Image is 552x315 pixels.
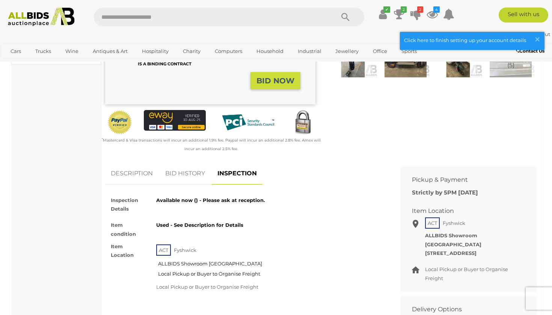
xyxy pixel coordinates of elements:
strong: Available now () - Please ask at reception. [156,197,265,203]
div: ALLBIDS Showroom [GEOGRAPHIC_DATA] [156,259,373,268]
a: Trucks [30,45,56,57]
span: Local Pickup or Buyer to Organise Freight [156,284,258,290]
a: 4 [427,8,438,21]
a: INSPECTION [212,163,262,185]
a: 2 [410,8,421,21]
a: cmason. [499,31,526,37]
button: BID NOW [250,72,300,90]
a: Office [368,45,392,57]
a: ✔ [377,8,388,21]
a: Antiques & Art [88,45,133,57]
img: eWAY Payment Gateway [144,110,206,131]
strong: BID NOW [256,76,294,85]
span: More Photos (5) [492,56,530,69]
a: Sell with us [499,8,548,23]
img: Allbids.com.au [4,8,78,26]
strong: Item condition [111,222,136,237]
a: BID HISTORY [160,163,211,185]
a: Sign Out [528,31,550,37]
i: ✔ [383,6,390,13]
a: 2 [394,8,405,21]
img: PCI DSS compliant [217,110,279,135]
strong: [STREET_ADDRESS] [425,250,477,256]
strong: Item Location [111,243,134,258]
span: Fyshwick [172,245,198,255]
span: ACT [425,217,440,229]
span: × [534,32,541,47]
a: Charity [178,45,205,57]
a: Industrial [293,45,326,57]
a: Sports [397,45,422,57]
span: ACT [156,244,171,256]
div: Local Pickup or Buyer to Organise Freight [156,269,373,278]
strong: Inspection Details [111,197,138,212]
h2: Delivery Options [412,306,514,313]
h2: Pickup & Payment [412,176,514,183]
a: Cars [6,45,26,57]
a: [GEOGRAPHIC_DATA] [6,57,69,70]
strong: ALLBIDS Showroom [GEOGRAPHIC_DATA] [425,232,481,247]
a: Contact Us [516,47,546,55]
i: 2 [401,6,407,13]
b: Contact Us [516,48,544,54]
img: Official PayPal Seal [107,110,133,134]
b: Strictly by 5PM [DATE] [412,189,478,196]
small: Mastercard & Visa transactions will incur an additional 1.9% fee. Paypal will incur an additional... [102,138,321,151]
a: Jewellery [330,45,363,57]
a: Wine [60,45,83,57]
h2: Item Location [412,208,514,214]
i: 2 [417,6,423,13]
a: Hospitality [137,45,173,57]
a: Computers [210,45,247,57]
button: Search [327,8,364,26]
strong: cmason. [499,31,525,37]
span: Fyshwick [441,218,467,228]
i: 4 [433,6,440,13]
span: | [526,31,527,37]
strong: Used - See Description for Details [156,222,243,228]
img: Secured by Rapid SSL [290,110,316,136]
a: Household [252,45,288,57]
span: Local Pickup or Buyer to Organise Freight [425,266,508,281]
a: DESCRIPTION [105,163,158,185]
